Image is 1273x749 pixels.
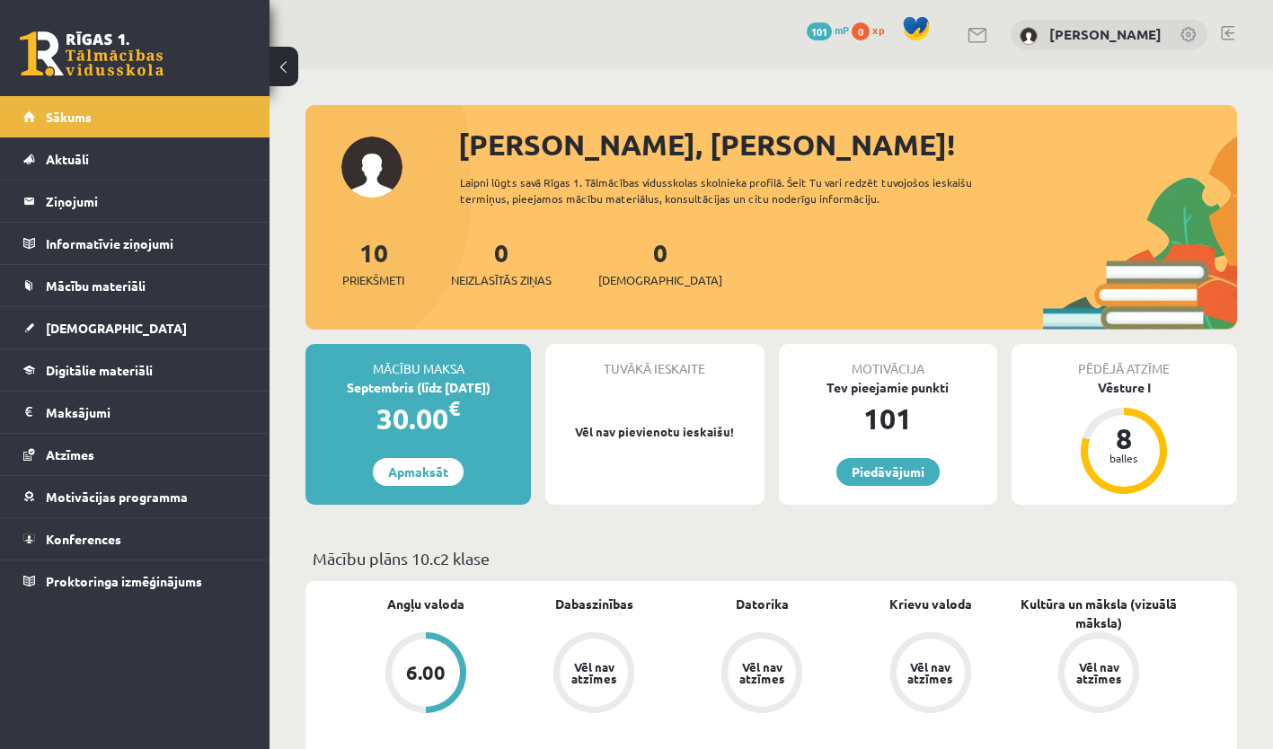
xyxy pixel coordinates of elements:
[46,446,94,463] span: Atzīmes
[46,181,247,222] legend: Ziņojumi
[836,458,940,486] a: Piedāvājumi
[23,307,247,348] a: [DEMOGRAPHIC_DATA]
[736,595,789,613] a: Datorika
[678,632,846,717] a: Vēl nav atzīmes
[1020,27,1038,45] img: Anastasija Midlbruka
[46,320,187,336] span: [DEMOGRAPHIC_DATA]
[46,531,121,547] span: Konferences
[460,174,1019,207] div: Laipni lūgts savā Rīgas 1. Tālmācības vidusskolas skolnieka profilā. Šeit Tu vari redzēt tuvojošo...
[23,181,247,222] a: Ziņojumi
[598,236,722,289] a: 0[DEMOGRAPHIC_DATA]
[46,109,92,125] span: Sākums
[20,31,164,76] a: Rīgas 1. Tālmācības vidusskola
[305,397,531,440] div: 30.00
[807,22,832,40] span: 101
[545,344,764,378] div: Tuvākā ieskaite
[1015,595,1183,632] a: Kultūra un māksla (vizuālā māksla)
[451,271,552,289] span: Neizlasītās ziņas
[779,397,997,440] div: 101
[1074,661,1124,684] div: Vēl nav atzīmes
[451,236,552,289] a: 0Neizlasītās ziņas
[23,518,247,560] a: Konferences
[846,632,1014,717] a: Vēl nav atzīmes
[23,349,247,391] a: Digitālie materiāli
[509,632,677,717] a: Vēl nav atzīmes
[1012,378,1237,397] div: Vēsture I
[305,344,531,378] div: Mācību maksa
[23,560,247,602] a: Proktoringa izmēģinājums
[779,378,997,397] div: Tev pieejamie punkti
[1012,378,1237,497] a: Vēsture I 8 balles
[889,595,972,613] a: Krievu valoda
[1097,453,1151,463] div: balles
[341,632,509,717] a: 6.00
[852,22,893,37] a: 0 xp
[458,123,1237,166] div: [PERSON_NAME], [PERSON_NAME]!
[807,22,849,37] a: 101 mP
[1015,632,1183,717] a: Vēl nav atzīmes
[23,96,247,137] a: Sākums
[779,344,997,378] div: Motivācija
[46,392,247,433] legend: Maksājumi
[872,22,884,37] span: xp
[342,271,404,289] span: Priekšmeti
[342,236,404,289] a: 10Priekšmeti
[598,271,722,289] span: [DEMOGRAPHIC_DATA]
[448,395,460,421] span: €
[1097,424,1151,453] div: 8
[23,392,247,433] a: Maksājumi
[23,223,247,264] a: Informatīvie ziņojumi
[1049,25,1162,43] a: [PERSON_NAME]
[387,595,464,613] a: Angļu valoda
[46,151,89,167] span: Aktuāli
[23,138,247,180] a: Aktuāli
[406,663,446,683] div: 6.00
[554,423,755,441] p: Vēl nav pievienotu ieskaišu!
[906,661,956,684] div: Vēl nav atzīmes
[23,434,247,475] a: Atzīmes
[46,223,247,264] legend: Informatīvie ziņojumi
[852,22,870,40] span: 0
[313,546,1230,570] p: Mācību plāns 10.c2 klase
[23,265,247,306] a: Mācību materiāli
[46,278,146,294] span: Mācību materiāli
[737,661,787,684] div: Vēl nav atzīmes
[305,378,531,397] div: Septembris (līdz [DATE])
[46,489,188,505] span: Motivācijas programma
[555,595,633,613] a: Dabaszinības
[569,661,619,684] div: Vēl nav atzīmes
[1012,344,1237,378] div: Pēdējā atzīme
[835,22,849,37] span: mP
[46,362,153,378] span: Digitālie materiāli
[373,458,464,486] a: Apmaksāt
[23,476,247,517] a: Motivācijas programma
[46,573,202,589] span: Proktoringa izmēģinājums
